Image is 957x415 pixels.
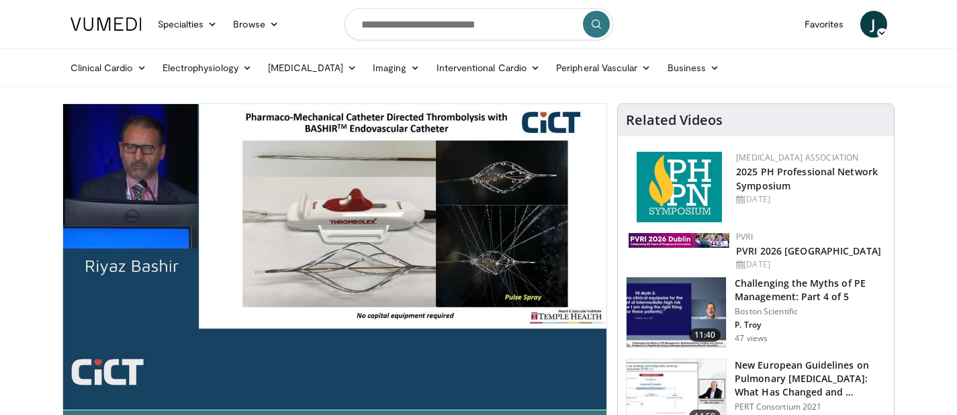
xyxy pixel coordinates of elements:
[154,54,260,81] a: Electrophysiology
[365,54,428,81] a: Imaging
[659,54,728,81] a: Business
[735,402,886,412] p: PERT Consortium 2021
[735,306,886,317] p: Boston Scientific
[796,11,852,38] a: Favorites
[345,8,613,40] input: Search topics, interventions
[736,152,858,163] a: [MEDICAL_DATA] Association
[637,152,722,222] img: c6978fc0-1052-4d4b-8a9d-7956bb1c539c.png.150x105_q85_autocrop_double_scale_upscale_version-0.2.png
[736,165,878,192] a: 2025 PH Professional Network Symposium
[629,233,729,248] img: 33783847-ac93-4ca7-89f8-ccbd48ec16ca.webp.150x105_q85_autocrop_double_scale_upscale_version-0.2.jpg
[736,193,883,205] div: [DATE]
[260,54,365,81] a: [MEDICAL_DATA]
[860,11,887,38] a: J
[225,11,287,38] a: Browse
[736,259,883,271] div: [DATE]
[735,359,886,399] h3: New European Guidelines on Pulmonary [MEDICAL_DATA]: What Has Changed and …
[689,328,721,342] span: 11:40
[63,104,607,410] video-js: Video Player
[548,54,659,81] a: Peripheral Vascular
[736,244,881,257] a: PVRI 2026 [GEOGRAPHIC_DATA]
[626,277,886,348] a: 11:40 Challenging the Myths of PE Management: Part 4 of 5 Boston Scientific P. Troy 47 views
[62,54,154,81] a: Clinical Cardio
[71,17,142,31] img: VuMedi Logo
[428,54,549,81] a: Interventional Cardio
[735,333,768,344] p: 47 views
[626,112,723,128] h4: Related Videos
[735,320,886,330] p: P. Troy
[150,11,226,38] a: Specialties
[735,277,886,304] h3: Challenging the Myths of PE Management: Part 4 of 5
[736,231,753,242] a: PVRI
[627,277,726,347] img: d5b042fb-44bd-4213-87e0-b0808e5010e8.150x105_q85_crop-smart_upscale.jpg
